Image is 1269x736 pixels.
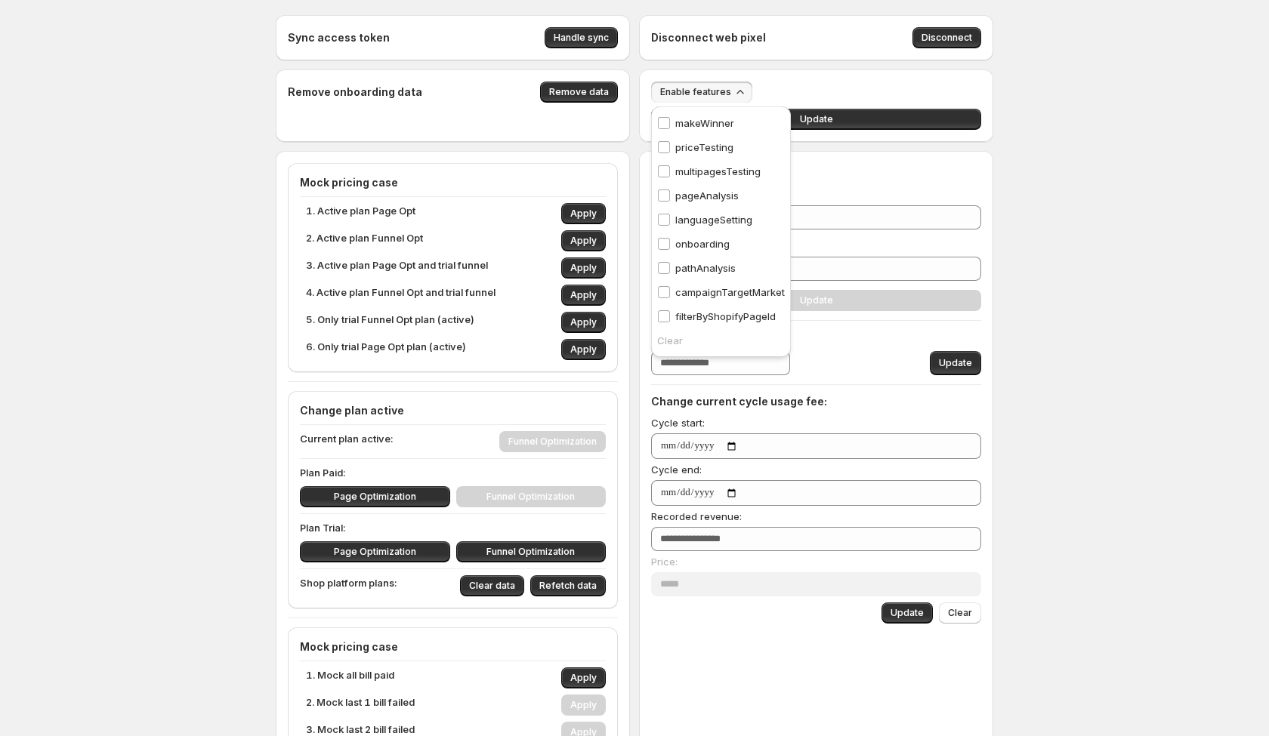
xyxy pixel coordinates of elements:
button: Clear [939,602,981,624]
p: Current plan active: [300,431,394,452]
p: pathAnalysis [675,260,736,276]
button: Remove data [540,82,618,103]
p: filterByShopifyPageId [675,309,776,324]
button: Handle sync [545,27,618,48]
h4: Sync access token [288,30,390,45]
p: 2. Active plan Funnel Opt [306,230,423,251]
p: 1. Active plan Page Opt [306,203,415,224]
button: Page Optimization [300,541,450,562]
button: Update [882,602,933,624]
p: languageSetting [675,212,752,227]
p: 6. Only trial Page Opt plan (active) [306,339,466,360]
span: Apply [570,343,597,356]
button: Update [930,351,981,375]
span: Update [939,357,972,369]
h4: Change capped amount: [651,330,981,345]
button: Apply [561,285,606,306]
span: Refetch data [539,580,597,592]
button: Disconnect [912,27,981,48]
span: Clear data [469,580,515,592]
span: Handle sync [554,32,609,44]
p: Plan Trial: [300,520,606,535]
button: Refetch data [530,575,606,596]
button: Page Optimization [300,486,450,507]
button: Clear data [460,575,524,596]
span: Apply [570,289,597,301]
span: Apply [570,316,597,328]
p: Shop platform plans: [300,575,397,596]
p: 2. Mock last 1 bill failed [306,694,415,716]
span: Price: [651,556,678,568]
p: 3. Active plan Page Opt and trial funnel [306,257,488,279]
h4: Mock pricing case [300,639,606,654]
p: priceTesting [675,140,733,155]
h4: Disconnect web pixel [651,30,766,45]
h4: Change plan active [300,403,606,418]
button: Apply [561,230,606,251]
button: Update [651,109,981,130]
span: Apply [570,208,597,220]
span: Page Optimization [334,491,416,503]
p: Plan Paid: [300,465,606,480]
button: Funnel Optimization [456,541,607,562]
span: Apply [570,672,597,684]
button: Apply [561,203,606,224]
span: Recorded revenue: [651,510,742,522]
p: pageAnalysis [675,188,739,203]
span: Page Optimization [334,546,416,558]
h4: Remove onboarding data [288,85,422,100]
span: Apply [570,235,597,247]
p: 5. Only trial Funnel Opt plan (active) [306,312,474,333]
span: Disconnect [922,32,972,44]
span: Enable features [660,86,731,98]
p: onboarding [675,236,730,251]
button: Apply [561,257,606,279]
span: Cycle start: [651,417,705,429]
span: Update [800,113,833,125]
span: Clear [948,607,972,619]
button: Enable features [651,82,752,103]
span: Apply [570,262,597,274]
span: Funnel Optimization [486,546,575,558]
p: multipagesTesting [675,164,761,179]
p: makeWinner [675,115,734,131]
button: Apply [561,667,606,688]
button: Apply [561,339,606,360]
h4: Mock pricing case [300,175,606,190]
span: Remove data [549,86,609,98]
p: campaignTargetMarket [675,285,785,300]
span: Cycle end: [651,463,702,476]
span: Update [891,607,924,619]
button: Apply [561,312,606,333]
p: 1. Mock all bill paid [306,667,394,688]
h4: Change current cycle usage fee: [651,394,981,409]
p: 4. Active plan Funnel Opt and trial funnel [306,285,496,306]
